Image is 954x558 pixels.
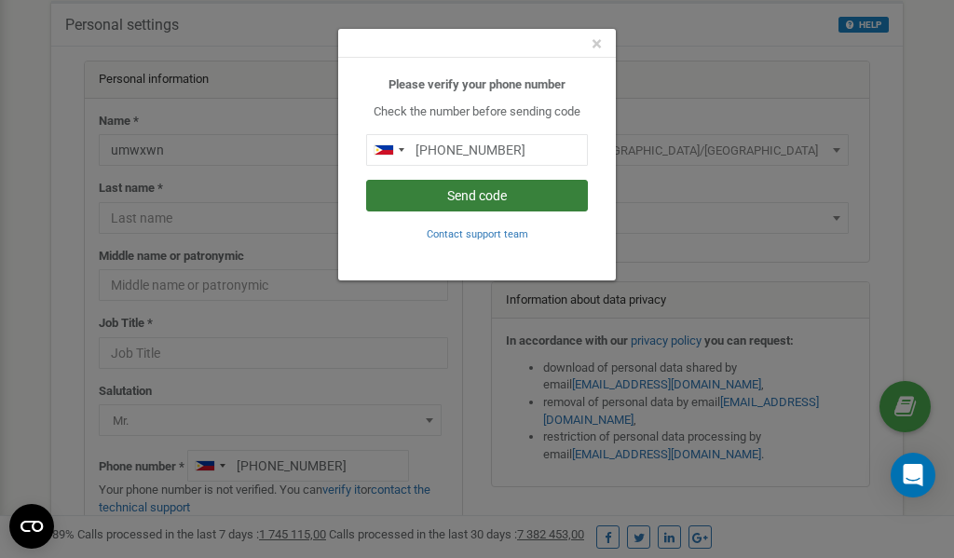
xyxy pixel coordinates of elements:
small: Contact support team [427,228,528,240]
span: × [592,33,602,55]
input: 0905 123 4567 [366,134,588,166]
button: Close [592,34,602,54]
div: Open Intercom Messenger [891,453,935,497]
div: Telephone country code [367,135,410,165]
b: Please verify your phone number [388,77,566,91]
p: Check the number before sending code [366,103,588,121]
button: Open CMP widget [9,504,54,549]
a: Contact support team [427,226,528,240]
button: Send code [366,180,588,211]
